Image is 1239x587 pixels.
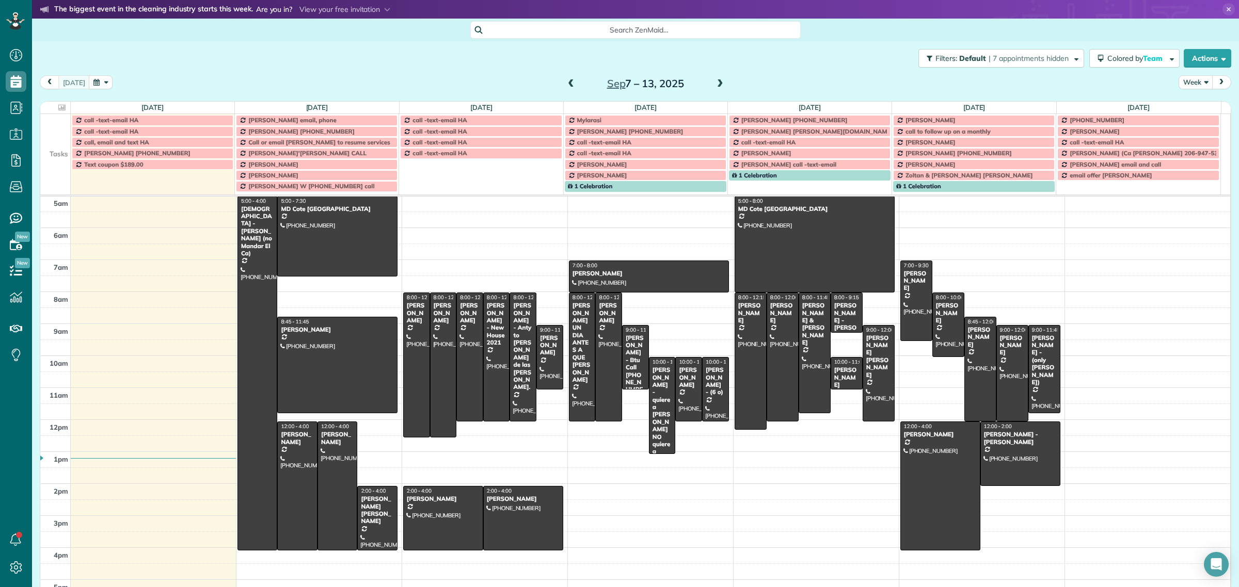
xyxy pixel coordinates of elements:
span: 8:00 - 12:00 [770,294,798,301]
span: Team [1143,54,1164,63]
div: [PERSON_NAME] - quiere a [PERSON_NAME] NO quiere a [PERSON_NAME] [652,366,673,478]
h2: 7 – 13, 2025 [581,78,710,89]
div: [PERSON_NAME] [738,302,764,324]
span: [PERSON_NAME] [577,160,627,168]
span: 9:00 - 12:00 [866,327,894,333]
span: 2:00 - 4:00 [487,487,512,494]
div: [PERSON_NAME] [935,302,961,324]
span: [PERSON_NAME] [1070,127,1120,135]
span: call -text-email HA [741,138,796,146]
a: [DATE] [306,103,328,111]
a: [DATE] [634,103,657,111]
span: 8:00 - 12:30 [434,294,462,301]
span: New [15,232,30,242]
button: Week [1179,75,1213,89]
div: [PERSON_NAME] - (6 o) [705,366,726,396]
div: [PERSON_NAME] - Btu Call [PHONE_NUMBER] For Ca [625,334,646,409]
span: 12:00 - 2:00 [984,423,1012,430]
span: 8:00 - 12:00 [487,294,515,301]
div: [PERSON_NAME] [539,334,560,356]
span: 11am [50,391,68,399]
span: 1 Celebration [568,182,613,190]
span: call -text-email HA [577,138,631,146]
div: [PERSON_NAME] [PERSON_NAME] [360,495,394,525]
span: 7am [54,263,68,271]
span: call -text-email HA [577,149,631,157]
div: [PERSON_NAME] - New House 2021 [486,302,507,346]
span: 1pm [54,455,68,463]
span: 8:45 - 11:45 [281,318,309,325]
div: [PERSON_NAME] [999,334,1025,356]
span: [PERSON_NAME] [PERSON_NAME][DOMAIN_NAME][EMAIL_ADDRESS][DOMAIN_NAME] [741,127,998,135]
span: 5:00 - 7:30 [281,198,306,204]
span: 7:00 - 8:00 [573,262,597,269]
span: 12:00 - 4:00 [904,423,932,430]
span: [PERSON_NAME] [PHONE_NUMBER] [84,149,190,157]
span: 10:00 - 12:00 [679,358,710,365]
span: 8:00 - 11:45 [802,294,830,301]
span: [PERSON_NAME] email, phone [248,116,337,124]
span: [PERSON_NAME] [PHONE_NUMBER] [577,127,684,135]
li: The world’s leading virtual event for cleaning business owners. [40,18,454,31]
span: call -text-email HA [84,116,138,124]
span: call -text-email HA [84,127,138,135]
span: [PERSON_NAME] [248,160,298,168]
span: Mylarasi [577,116,601,124]
button: Actions [1184,49,1231,68]
span: [PERSON_NAME] [577,171,627,179]
span: 2pm [54,487,68,495]
span: 10am [50,359,68,367]
div: [PERSON_NAME] - (only [PERSON_NAME]) [1031,334,1057,386]
span: [PERSON_NAME] [PHONE_NUMBER] [248,127,355,135]
div: [PERSON_NAME] [967,326,993,348]
div: [DEMOGRAPHIC_DATA] - [PERSON_NAME] (no Mandar El Ca) [241,205,274,257]
span: [PERSON_NAME]'[PERSON_NAME] CALL [248,149,367,157]
div: [PERSON_NAME] [406,495,480,502]
span: 9am [54,327,68,335]
span: 8am [54,295,68,303]
span: 8:00 - 12:00 [599,294,627,301]
span: call -text-email HA [412,149,467,157]
span: 1 Celebration [896,182,941,190]
div: [PERSON_NAME] [459,302,480,324]
div: [PERSON_NAME] - [PERSON_NAME] [983,431,1057,446]
span: 4pm [54,551,68,559]
span: 12:00 - 4:00 [321,423,349,430]
div: [PERSON_NAME] [770,302,796,324]
a: [DATE] [799,103,821,111]
span: New [15,258,30,268]
span: 1 Celebration [732,171,777,179]
span: [PERSON_NAME] [PHONE_NUMBER] [906,149,1012,157]
span: Call or email [PERSON_NAME] to resume services [248,138,390,146]
div: [PERSON_NAME] [280,431,314,446]
div: MD Cote [GEOGRAPHIC_DATA] [738,205,892,213]
span: [PERSON_NAME] [906,116,956,124]
strong: The biggest event in the cleaning industry starts this week. [54,4,253,15]
div: [PERSON_NAME] UN DIA ANTES A QUE [PERSON_NAME] [572,302,593,383]
span: call -text-email HA [412,127,467,135]
span: 6am [54,231,68,239]
span: Are you in? [256,4,293,15]
span: Zoltan & [PERSON_NAME] [PERSON_NAME] [906,171,1033,179]
a: Filters: Default | 7 appointments hidden [913,49,1084,68]
span: Filters: [935,54,957,63]
span: Text coupon $189.00 [84,160,144,168]
div: [PERSON_NAME] [572,270,726,277]
span: 9:00 - 11:00 [540,327,568,333]
span: call -text-email HA [412,138,467,146]
div: [PERSON_NAME] [486,495,560,502]
div: [PERSON_NAME] [433,302,454,324]
span: [PERSON_NAME] email and call [1070,160,1161,168]
span: [PERSON_NAME] W [PHONE_NUMBER] call [248,182,374,190]
span: 5:00 - 4:00 [241,198,266,204]
button: Filters: Default | 7 appointments hidden [918,49,1084,68]
div: [PERSON_NAME] [321,431,354,446]
div: [PERSON_NAME] [678,366,699,388]
span: email offer [PERSON_NAME] [1070,171,1152,179]
span: 12pm [50,423,68,431]
span: 8:00 - 12:00 [513,294,541,301]
button: Colored byTeam [1089,49,1180,68]
span: Colored by [1107,54,1166,63]
div: [PERSON_NAME] & [PERSON_NAME] [802,302,828,346]
div: [PERSON_NAME] [PERSON_NAME] [866,334,892,379]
